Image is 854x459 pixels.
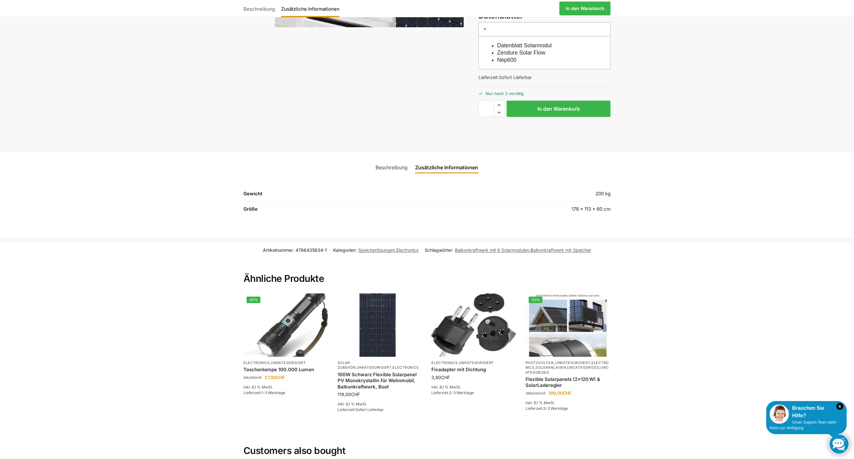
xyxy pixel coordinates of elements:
[254,375,262,380] span: CHF
[497,42,552,49] a: Datenblatt Solarmodul
[478,101,494,117] input: Produktmenge
[497,57,517,63] a: Nep600
[243,258,611,285] h2: Ähnliche Produkte
[396,247,419,253] a: Electronics
[431,390,474,395] span: Lieferzeit:
[276,375,285,380] span: CHF
[526,400,610,406] p: inkl. 8,1 % MwSt.
[338,401,422,407] p: inkl. 8,1 % MwSt.
[770,404,843,419] div: Brauchen Sie Hilfe?
[243,361,328,365] p: ,
[431,361,516,365] p: ,
[459,361,494,365] a: Unkategorisiert
[431,293,516,357] img: Fixadapter mit Dichtung
[494,108,504,117] span: Reduce quantity
[338,293,422,357] img: 100 watt flexibles solarmodul
[526,361,610,375] p: , , , , ,
[296,247,327,253] span: 4786435634-1
[548,390,572,396] bdi: 199,00
[243,1,278,16] a: Beschreibung
[536,365,566,370] a: Solaranlagen
[526,361,554,365] a: Photovoltaik
[770,404,789,424] img: Customer service
[338,407,384,412] span: Lieferzeit:
[445,190,611,202] td: 200 kg
[278,1,343,16] a: Zusätzliche Informationen
[338,372,422,390] a: 100W Schwarz Flexible Solarpanel PV Monokrystallin für Wohnmobil, Balkonkraftwerk, Boot
[555,361,590,365] a: Unkategorisiert
[526,365,609,374] a: Uncategorized
[568,365,600,370] a: Uncategorized
[243,375,262,380] bdi: 49,00
[526,376,610,388] a: Flexible Solarpanels (2×120 W) & SolarLaderegler
[477,121,612,138] iframe: Sicherer Rahmen für schnelle Bezahlvorgänge
[412,160,482,175] a: Zusätzliche Informationen
[264,375,285,380] bdi: 27,00
[526,406,568,411] span: Lieferzeit:
[356,365,392,370] a: Unkategorisiert
[358,247,395,253] a: Speicherlösungen
[243,190,611,217] table: Produktdetails
[526,391,546,396] bdi: 399,00
[333,247,419,253] span: Kategorien: ,
[355,407,384,412] span: Sofort Lieferbar
[478,75,532,80] span: Lieferzeit:
[449,390,474,395] span: 2-3 Werktage
[243,390,285,395] span: Lieferzeit:
[770,420,836,430] span: Unser Support-Team steht Ihnen zur Verfügung
[243,293,328,357] img: Extrem Starke Taschenlampe
[526,293,610,357] img: Flexible Solar Module für Wohnmobile Camping Balkon
[243,430,611,457] h2: Customers also bought
[338,392,360,397] bdi: 119,00
[338,361,355,370] a: Solar-Zubehör
[372,160,412,175] a: Beschreibung
[243,361,270,365] a: Electronics
[559,2,611,15] a: In den Warenkorb
[243,202,444,217] th: Größe
[499,75,532,80] span: Sofort Lieferbar
[507,101,611,117] button: In den Warenkorb
[531,247,591,253] a: Balkonkraftwerk mit Speicher
[338,361,422,370] p: , ,
[497,50,546,56] a: Zendure Solar Flow
[494,101,504,109] span: Increase quantity
[441,375,450,380] span: CHF
[431,367,516,373] a: Fixadapter mit Dichtung
[243,293,328,357] a: -45%Extrem Starke Taschenlampe
[543,406,568,411] span: 2-3 Werktage
[563,390,572,396] span: CHF
[392,365,419,370] a: Electronics
[243,190,444,202] th: Gewicht
[538,391,546,396] span: CHF
[431,384,516,390] p: inkl. 8,1 % MwSt.
[425,247,591,253] span: Schlagwörter: ,
[526,361,609,370] a: Electronics
[263,247,327,253] span: Artikelnummer:
[271,361,306,365] a: Unkategorisiert
[243,367,328,373] a: Taschenlampe 100.000 Lumen
[526,293,610,357] a: -50%Flexible Solar Module für Wohnmobile Camping Balkon
[478,86,611,97] p: Nur noch 2 vorrätig
[445,202,611,217] td: 178 × 113 × 60 cm
[836,403,843,410] i: Schließen
[455,247,529,253] a: Balkonkraftwerk mit 6 Solarmodulen
[431,375,450,380] bdi: 3,90
[261,390,285,395] span: 1-3 Werktage
[243,384,328,390] p: inkl. 8,1 % MwSt.
[351,392,360,397] span: CHF
[431,361,458,365] a: Electronics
